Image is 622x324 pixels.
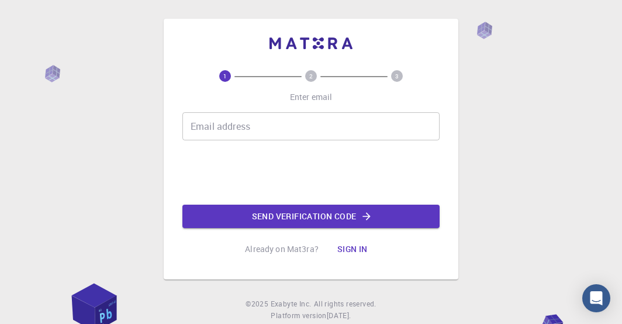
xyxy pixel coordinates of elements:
span: Exabyte Inc. [271,299,312,308]
span: [DATE] . [327,311,351,320]
text: 2 [309,72,313,80]
a: Exabyte Inc. [271,298,312,310]
a: [DATE]. [327,310,351,322]
p: Enter email [290,91,333,103]
span: © 2025 [246,298,270,310]
div: Open Intercom Messenger [582,284,610,312]
text: 1 [223,72,227,80]
p: Already on Mat3ra? [245,243,319,255]
span: Platform version [271,310,326,322]
iframe: reCAPTCHA [222,150,400,195]
text: 3 [395,72,399,80]
button: Send verification code [182,205,440,228]
span: All rights reserved. [314,298,376,310]
button: Sign in [328,237,377,261]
